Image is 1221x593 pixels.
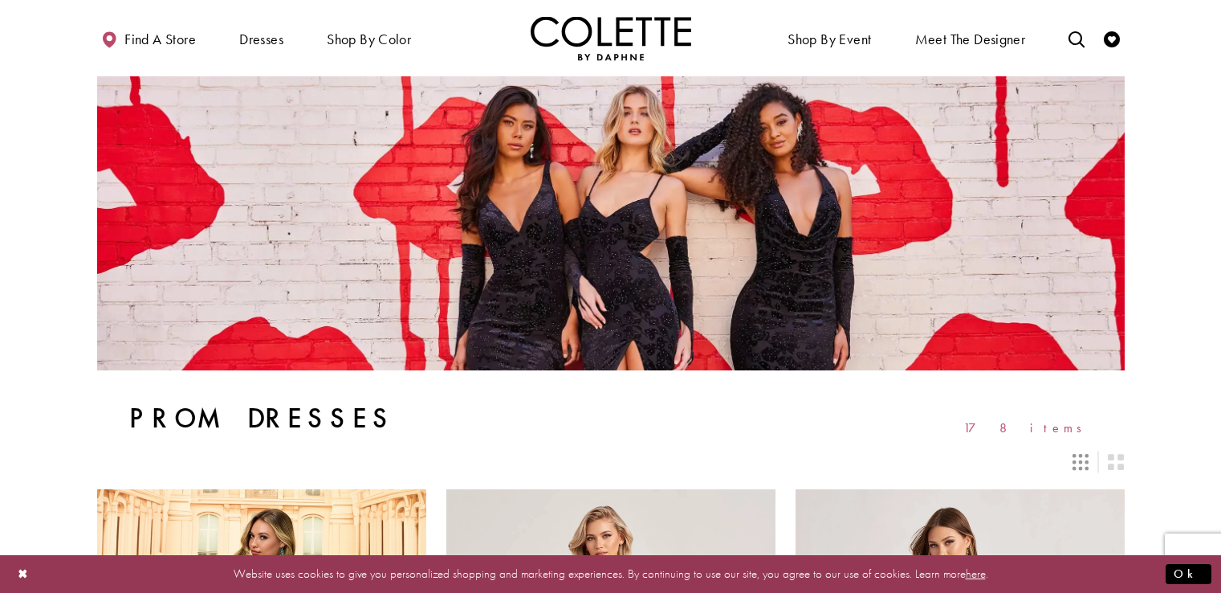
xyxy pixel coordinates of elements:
a: Meet the designer [911,16,1030,60]
span: Dresses [239,31,283,47]
span: Shop By Event [783,16,875,60]
a: Find a store [97,16,200,60]
span: Dresses [235,16,287,60]
span: Switch layout to 3 columns [1072,454,1089,470]
h1: Prom Dresses [129,403,395,435]
button: Submit Dialog [1166,564,1211,584]
span: Shop by color [327,31,411,47]
span: 178 items [963,421,1093,435]
img: Colette by Daphne [531,16,691,60]
a: Visit Home Page [531,16,691,60]
button: Close Dialog [10,560,37,588]
span: Find a store [124,31,196,47]
span: Meet the designer [915,31,1026,47]
a: Toggle search [1064,16,1089,60]
span: Switch layout to 2 columns [1108,454,1124,470]
a: Check Wishlist [1100,16,1124,60]
div: Layout Controls [88,444,1134,480]
p: Website uses cookies to give you personalized shopping and marketing experiences. By continuing t... [116,563,1105,585]
span: Shop By Event [788,31,871,47]
a: here [966,566,986,582]
span: Shop by color [323,16,415,60]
